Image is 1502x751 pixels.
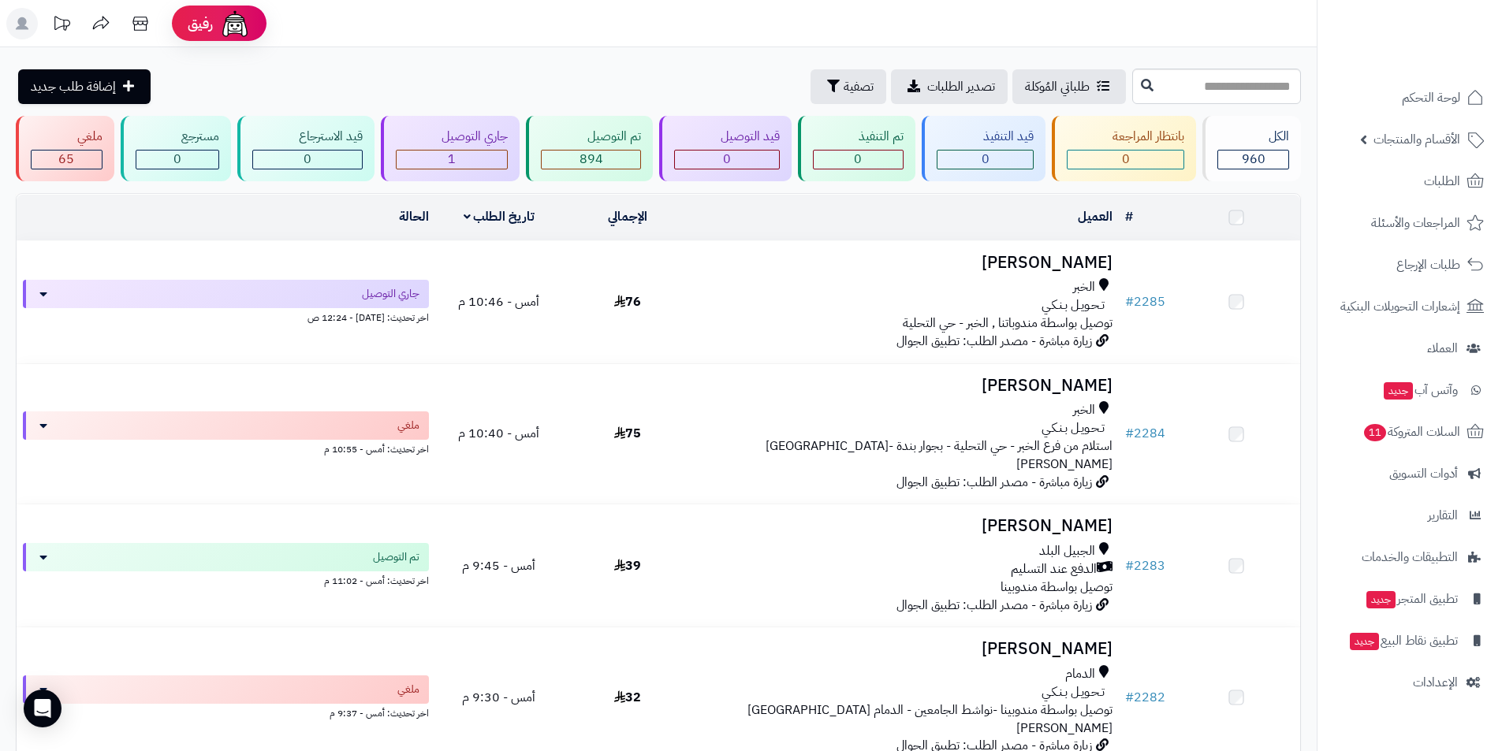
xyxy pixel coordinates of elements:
[304,150,311,169] span: 0
[1125,424,1134,443] span: #
[1373,128,1460,151] span: الأقسام والمنتجات
[1125,688,1134,707] span: #
[1039,542,1095,560] span: الجبيل البلد
[397,682,419,697] span: ملغي
[1348,630,1458,652] span: تطبيق نقاط البيع
[795,116,919,181] a: تم التنفيذ 0
[1327,580,1493,618] a: تطبيق المتجرجديد
[1327,664,1493,701] a: الإعدادات
[396,128,509,146] div: جاري التوصيل
[1125,556,1134,575] span: #
[1242,150,1265,169] span: 960
[397,151,508,169] div: 1
[399,207,429,226] a: الحالة
[1217,128,1289,146] div: الكل
[448,150,456,169] span: 1
[1068,151,1184,169] div: 0
[1042,683,1105,701] span: تـحـويـل بـنـكـي
[32,151,102,169] div: 65
[813,128,904,146] div: تم التنفيذ
[614,688,641,707] span: 32
[1365,588,1458,610] span: تطبيق المتجر
[234,116,378,181] a: قيد الاسترجاع 0
[614,556,641,575] span: 39
[937,151,1033,169] div: 0
[462,688,535,707] span: أمس - 9:30 م
[18,69,151,104] a: إضافة طلب جديد
[462,556,535,575] span: أمس - 9:45 م
[903,314,1113,333] span: توصيل بواسطة مندوباتنا , الخبر - حي التحلية
[58,150,74,169] span: 65
[1384,382,1413,400] span: جديد
[1327,622,1493,660] a: تطبيق نقاط البيعجديد
[844,77,874,96] span: تصفية
[1327,371,1493,409] a: وآتس آبجديد
[23,571,429,588] div: اخر تحديث: أمس - 11:02 م
[1327,413,1493,451] a: السلات المتروكة11
[1396,254,1460,276] span: طلبات الإرجاع
[854,150,862,169] span: 0
[896,473,1092,492] span: زيارة مباشرة - مصدر الطلب: تطبيق الجوال
[766,437,1113,474] span: استلام من فرع الخبر - حي التحلية - بجوار بندة -[GEOGRAPHIC_DATA][PERSON_NAME]
[1012,69,1126,104] a: طلباتي المُوكلة
[1011,560,1097,578] span: الدفع عند التسليم
[1327,79,1493,117] a: لوحة التحكم
[1125,688,1165,707] a: #2282
[1122,150,1130,169] span: 0
[614,292,641,311] span: 76
[1428,504,1458,526] span: التقارير
[42,8,81,43] a: تحديثات المنصة
[1073,401,1095,419] span: الخبر
[1340,296,1460,318] span: إشعارات التحويلات البنكية
[1125,424,1165,443] a: #2284
[1424,170,1460,192] span: الطلبات
[378,116,524,181] a: جاري التوصيل 1
[173,150,181,169] span: 0
[811,69,886,104] button: تصفية
[252,128,363,146] div: قيد الاسترجاع
[608,207,647,226] a: الإجمالي
[13,116,117,181] a: ملغي 65
[1125,292,1134,311] span: #
[31,77,116,96] span: إضافة طلب جديد
[1073,278,1095,296] span: الخبر
[1199,116,1304,181] a: الكل960
[896,596,1092,615] span: زيارة مباشرة - مصدر الطلب: تطبيق الجوال
[698,517,1113,535] h3: [PERSON_NAME]
[542,151,640,169] div: 894
[1078,207,1113,226] a: العميل
[1327,538,1493,576] a: التطبيقات والخدمات
[937,128,1034,146] div: قيد التنفيذ
[1042,419,1105,437] span: تـحـويـل بـنـكـي
[1327,288,1493,325] a: إشعارات التحويلات البنكية
[1042,296,1105,314] span: تـحـويـل بـنـكـي
[1371,212,1460,234] span: المراجعات والأسئلة
[614,424,641,443] span: 75
[23,308,429,325] div: اخر تحديث: [DATE] - 12:24 ص
[1362,546,1458,568] span: التطبيقات والخدمات
[24,690,61,727] div: Open Intercom Messenger
[698,640,1113,658] h3: [PERSON_NAME]
[362,286,419,302] span: جاري التوصيل
[1327,204,1493,242] a: المراجعات والأسئلة
[458,292,539,311] span: أمس - 10:46 م
[1402,87,1460,109] span: لوحة التحكم
[1327,329,1493,367] a: العملاء
[1327,162,1493,200] a: الطلبات
[1049,116,1200,181] a: بانتظار المراجعة 0
[1389,463,1458,485] span: أدوات التسويق
[1366,591,1396,608] span: جديد
[188,14,213,33] span: رفيق
[1364,424,1387,442] span: 11
[698,377,1113,395] h3: [PERSON_NAME]
[253,151,362,169] div: 0
[1327,496,1493,534] a: التقارير
[1395,35,1487,68] img: logo-2.png
[1001,578,1113,597] span: توصيل بواسطة مندوبينا
[136,128,220,146] div: مسترجع
[23,440,429,456] div: اخر تحديث: أمس - 10:55 م
[1327,246,1493,284] a: طلبات الإرجاع
[1067,128,1185,146] div: بانتظار المراجعة
[723,150,731,169] span: 0
[1065,665,1095,683] span: الدمام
